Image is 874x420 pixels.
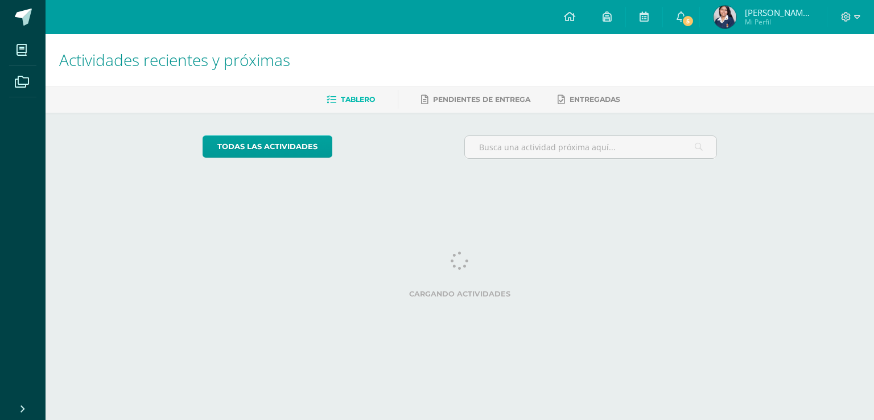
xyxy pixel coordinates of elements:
[745,17,813,27] span: Mi Perfil
[433,95,530,104] span: Pendientes de entrega
[681,15,694,27] span: 5
[421,90,530,109] a: Pendientes de entrega
[341,95,375,104] span: Tablero
[465,136,717,158] input: Busca una actividad próxima aquí...
[59,49,290,71] span: Actividades recientes y próximas
[745,7,813,18] span: [PERSON_NAME] Coral [PERSON_NAME]
[203,290,718,298] label: Cargando actividades
[327,90,375,109] a: Tablero
[570,95,620,104] span: Entregadas
[203,135,332,158] a: todas las Actividades
[714,6,736,28] img: 33878c9d433bb94df0f2e2e69d1264c8.png
[558,90,620,109] a: Entregadas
